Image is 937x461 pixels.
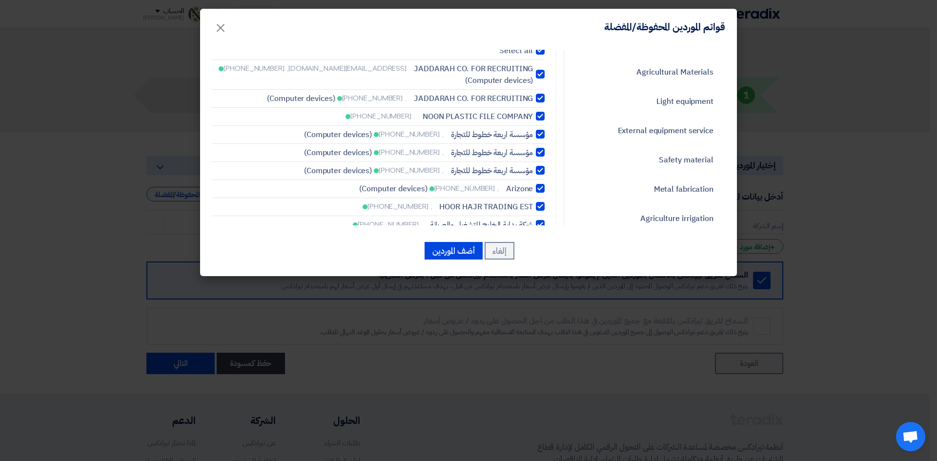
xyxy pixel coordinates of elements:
span: HOOR HAJR TRADING EST [439,201,533,213]
span: [PHONE_NUMBER] [367,201,428,212]
button: Close [207,16,234,35]
a: External equipment service [574,118,725,143]
a: Light equipment [574,89,725,114]
span: [PHONE_NUMBER] [379,147,440,158]
span: (Computer devices) [304,129,372,140]
span: شركة بداية الخليج للتشغيل والصيانة [430,219,533,231]
span: , [421,220,423,230]
span: JADDARAH CO. FOR RECRUITING [414,63,533,75]
span: (Computer devices) [304,165,372,177]
span: [PHONE_NUMBER] [358,220,419,230]
button: إلغاء [485,242,514,260]
a: Open chat [896,422,925,451]
span: × [215,13,226,42]
span: [PHONE_NUMBER] [342,93,403,103]
span: (Computer devices) [465,75,533,86]
span: (Computer devices) [359,183,427,195]
h4: قوائم الموردين المحفوظة/المفضلة [604,20,725,33]
a: Agriculture irrigation [574,206,725,231]
span: [EMAIL_ADDRESS][DOMAIN_NAME], [287,63,407,74]
a: Agricultural Materials [574,60,725,85]
span: مؤسسة اربعة خطوط للتجارة [451,129,533,140]
span: , [497,183,499,194]
span: NOON PLASTIC FILE COMPANY [423,111,533,122]
span: Arizone [506,183,533,195]
span: Select all [499,45,533,57]
button: أضف الموردين [425,242,483,260]
span: [PHONE_NUMBER] [350,111,411,121]
span: , [442,129,444,140]
span: , [405,93,407,103]
span: (Computer devices) [304,147,372,159]
span: (Computer devices) [267,93,335,104]
span: [PHONE_NUMBER] [379,165,440,176]
span: [PHONE_NUMBER] [224,63,285,74]
span: , [442,147,444,158]
span: JADDARAH CO. FOR RECRUITING [414,93,533,104]
span: , [431,201,432,212]
span: مؤسسة اربعة خطوط للتجارة [451,165,533,177]
a: Metal fabrication [574,177,725,202]
span: مؤسسة اربعة خطوط للتجارة [451,147,533,159]
span: , [442,165,444,176]
span: , [414,111,415,121]
span: [PHONE_NUMBER] [434,183,495,194]
a: Safety material [574,147,725,173]
span: [PHONE_NUMBER] [379,129,440,140]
